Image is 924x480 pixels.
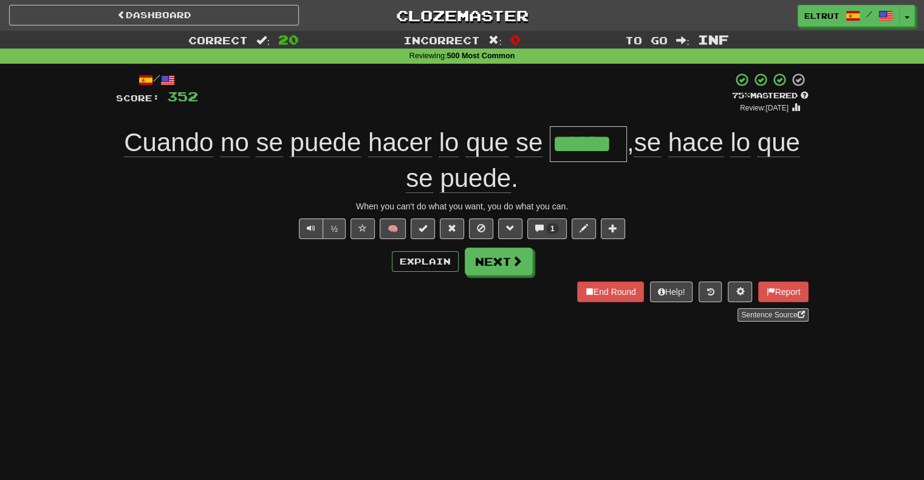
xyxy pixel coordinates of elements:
button: 1 [527,218,567,239]
span: / [866,10,872,18]
span: , . [406,128,799,193]
span: puede [440,164,511,193]
a: Sentence Source [737,308,808,322]
span: To go [625,34,668,46]
span: : [676,35,690,46]
button: Round history (alt+y) [699,282,722,302]
a: eltrut / [798,5,900,27]
span: Incorrect [403,34,480,46]
span: Correct [188,34,248,46]
strong: 500 Most Common [447,52,515,60]
span: hacer [368,128,432,157]
span: lo [439,128,459,157]
button: Ignore sentence (alt+i) [469,218,493,239]
div: Mastered [732,90,809,101]
div: / [116,72,198,87]
span: hace [668,128,724,157]
button: Play sentence audio (ctl+space) [299,218,323,239]
button: 🧠 [380,218,406,239]
button: Report [758,282,808,302]
span: Inf [698,32,729,47]
span: se [634,128,661,157]
button: Set this sentence to 100% Mastered (alt+m) [411,218,435,239]
span: : [256,35,270,46]
span: puede [290,128,361,157]
span: no [221,128,249,157]
span: Score: [116,93,160,103]
button: Next [465,248,533,275]
span: 20 [278,32,299,47]
button: End Round [577,282,644,302]
span: Cuando [124,128,213,157]
small: Review: [DATE] [740,104,789,112]
button: Explain [392,251,459,272]
div: When you can't do what you want, you do what you can. [116,200,809,212]
div: Text-to-speech controls [296,218,346,239]
button: Help! [650,282,693,302]
button: Favorite sentence (alt+f) [351,218,375,239]
span: : [488,35,502,46]
span: 352 [167,89,198,104]
span: eltrut [804,10,840,21]
button: Grammar (alt+g) [498,218,522,239]
button: ½ [323,218,346,239]
a: Dashboard [9,5,299,25]
span: que [466,128,508,157]
button: Add to collection (alt+a) [601,218,625,239]
button: Edit sentence (alt+d) [572,218,596,239]
span: se [256,128,282,157]
span: lo [730,128,750,157]
span: se [516,128,542,157]
a: Clozemaster [317,5,607,26]
button: Reset to 0% Mastered (alt+r) [440,218,464,239]
span: se [406,164,433,193]
span: 75 % [732,90,750,100]
span: que [758,128,800,157]
span: 1 [550,225,555,233]
span: 0 [510,32,521,47]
